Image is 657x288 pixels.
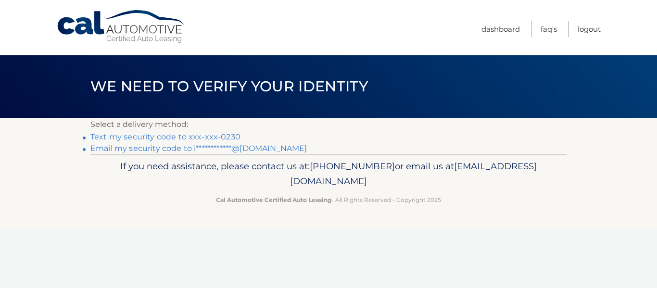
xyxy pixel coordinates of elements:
p: If you need assistance, please contact us at: or email us at [97,159,560,189]
span: [PHONE_NUMBER] [310,161,395,172]
p: - All Rights Reserved - Copyright 2025 [97,195,560,205]
p: Select a delivery method: [90,118,567,131]
a: Cal Automotive [56,10,186,44]
a: Text my security code to xxx-xxx-0230 [90,132,240,141]
strong: Cal Automotive Certified Auto Leasing [216,196,331,203]
span: We need to verify your identity [90,77,368,95]
a: Logout [578,21,601,37]
a: Dashboard [481,21,520,37]
a: FAQ's [541,21,557,37]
